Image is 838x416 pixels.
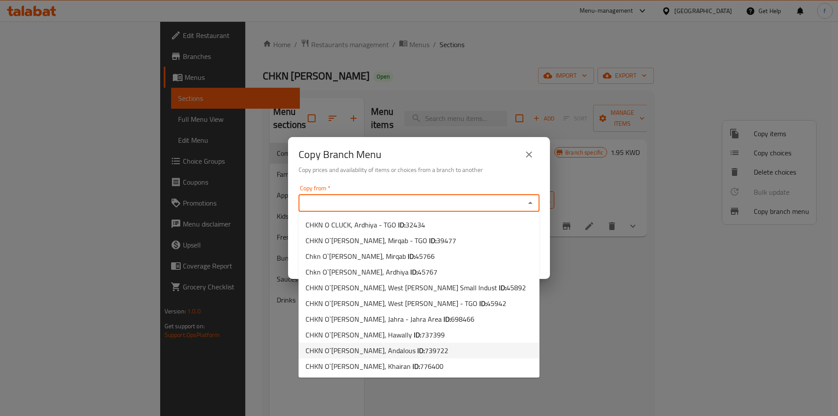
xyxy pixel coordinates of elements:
span: Chkn O`[PERSON_NAME], Mirqab [306,251,435,261]
h6: Copy prices and availability of items or choices from a branch to another [299,165,539,175]
b: ID: [443,313,451,326]
b: ID: [429,234,436,247]
b: ID: [412,360,420,373]
span: 776400 [420,360,443,373]
span: CHKN O`[PERSON_NAME], Hawally [306,330,445,340]
span: CHKN O`[PERSON_NAME], Khairan [306,361,443,371]
span: 45766 [415,250,435,263]
span: 32434 [405,218,425,231]
span: CHKN O`[PERSON_NAME], Andalous [306,345,448,356]
b: ID: [414,328,421,341]
span: 39477 [436,234,456,247]
span: 737399 [421,328,445,341]
button: close [519,144,539,165]
span: 45767 [418,265,437,278]
span: CHKN O`[PERSON_NAME], West [PERSON_NAME] - TGO [306,298,506,309]
b: ID: [410,265,418,278]
span: 698466 [451,313,474,326]
span: CHKN O`[PERSON_NAME], Jahra - Jahra Area [306,314,474,324]
span: CHKN O`[PERSON_NAME], West [PERSON_NAME] Small Indust [306,282,526,293]
b: ID: [479,297,487,310]
span: 45942 [487,297,506,310]
span: CHKN O`[PERSON_NAME], Mirqab - TGO [306,235,456,246]
h2: Copy Branch Menu [299,148,381,162]
b: ID: [408,250,415,263]
span: 45892 [506,281,526,294]
span: CHKN O CLUCK, Ardhiya - TGO [306,220,425,230]
b: ID: [398,218,405,231]
span: Chkn O`[PERSON_NAME], Ardhiya [306,267,437,277]
span: 739722 [425,344,448,357]
b: ID: [499,281,506,294]
b: ID: [417,344,425,357]
button: Close [524,197,536,209]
